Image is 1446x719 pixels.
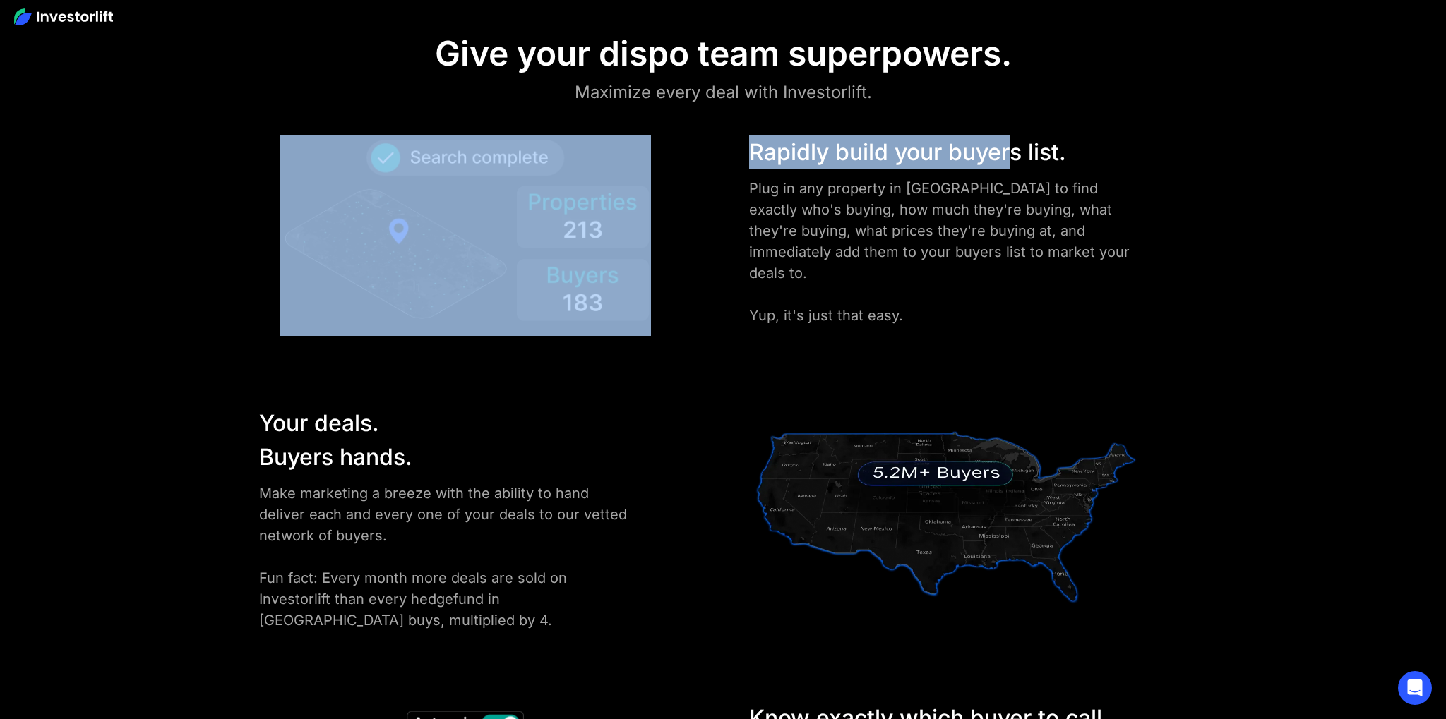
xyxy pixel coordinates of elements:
[435,33,1012,74] div: Give your dispo team superpowers.
[259,406,631,474] div: Your deals. Buyers hands.
[259,483,631,631] div: Make marketing a breeze with the ability to hand deliver each and every one of your deals to our ...
[749,135,1143,169] div: Rapidly build your buyers list.
[1398,671,1432,705] div: Open Intercom Messenger
[749,178,1143,326] div: Plug in any property in [GEOGRAPHIC_DATA] to find exactly who's buying, how much they're buying, ...
[575,80,872,105] div: Maximize every deal with Investorlift.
